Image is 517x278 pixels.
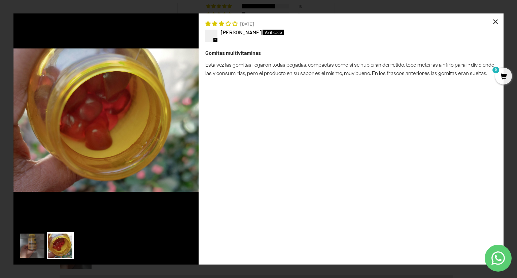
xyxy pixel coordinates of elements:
a: 0 [495,73,512,80]
div: × [487,13,504,30]
div: Gomitas multivitaminas [205,48,497,57]
span: [PERSON_NAME] [221,29,262,35]
mark: 0 [492,66,500,74]
p: Esta vez las gomitas llegaron todas pegadas, compactas como si se hubieran derretido, toco meterl... [205,61,497,78]
span: [DATE] [240,21,254,27]
img: User picture [19,232,46,259]
img: 1740259075__img_20250222_161615__original.jpg [13,13,199,227]
img: User picture [47,232,74,259]
span: 3 star review [205,20,238,27]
